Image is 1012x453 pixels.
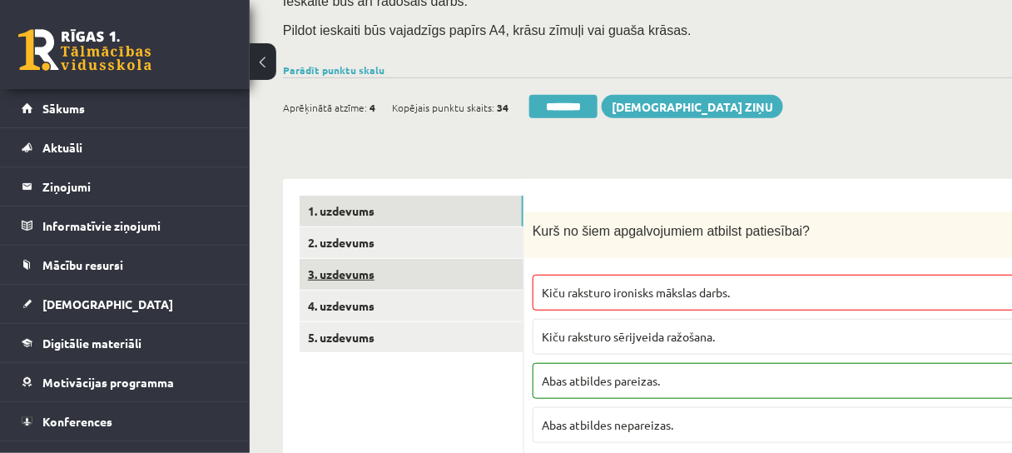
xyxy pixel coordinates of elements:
a: Rīgas 1. Tālmācības vidusskola [18,29,151,71]
body: Bagātinātā teksta redaktors, wiswyg-editor-47433920750500-1760120717-554 [17,17,616,34]
a: Mācību resursi [22,246,229,284]
body: Bagātinātā teksta redaktors, wiswyg-editor-47433920751280-1760120717-142 [17,17,616,34]
body: Bagātinātā teksta redaktors, wiswyg-editor-47433920750900-1760120717-483 [17,17,616,34]
body: Bagātinātā teksta redaktors, wiswyg-editor-47433920733120-1760120717-272 [17,17,616,34]
a: Informatīvie ziņojumi [22,207,229,245]
span: Kopējais punktu skaits: [392,95,494,120]
a: 5. uzdevums [300,322,523,353]
a: Ziņojumi [22,167,229,206]
span: 4 [370,95,375,120]
a: [DEMOGRAPHIC_DATA] [22,285,229,323]
a: Sākums [22,89,229,127]
span: Konferences [42,414,112,429]
body: Bagātinātā teksta redaktors, wiswyg-editor-47433920752100-1760120717-921 [17,17,616,34]
a: Aktuāli [22,128,229,167]
span: Kiču raksturo ironisks mākslas darbs. [542,285,730,300]
a: 1. uzdevums [300,196,523,226]
body: Bagātinātā teksta redaktors, wiswyg-editor-47433920752880-1760120717-426 [17,17,616,34]
a: 4. uzdevums [300,291,523,321]
a: 3. uzdevums [300,259,523,290]
body: Bagātinātā teksta redaktors, wiswyg-editor-47433920752500-1760120717-81 [17,17,616,34]
a: Konferences [22,402,229,441]
span: Abas atbildes nepareizas. [542,417,673,432]
body: Bagātinātā teksta redaktors, wiswyg-editor-47433920754020-1760120717-730 [17,17,616,34]
span: Kiču raksturo sērijveida ražošana. [542,329,715,344]
span: Digitālie materiāli [42,336,141,351]
span: Sākums [42,101,85,116]
body: Bagātinātā teksta redaktors, wiswyg-editor-47433920732660-1760120717-557 [17,17,616,34]
span: Mācību resursi [42,257,123,272]
a: Motivācijas programma [22,363,229,401]
body: Bagātinātā teksta redaktors, wiswyg-editor-47433920731820-1760120717-939 [17,17,616,34]
a: 2. uzdevums [300,227,523,258]
a: [DEMOGRAPHIC_DATA] ziņu [602,95,783,118]
span: Abas atbildes pareizas. [542,373,660,388]
span: Motivācijas programma [42,375,174,390]
span: Pildot ieskaiti būs vajadzīgs papīrs A4, krāsu zīmuļi vai guaša krāsas. [283,23,692,37]
a: Parādīt punktu skalu [283,63,384,77]
body: Bagātinātā teksta redaktors, wiswyg-editor-47433920753260-1760120717-234 [17,17,616,34]
span: [DEMOGRAPHIC_DATA] [42,296,173,311]
body: Bagātinātā teksta redaktors, wiswyg-editor-47433920749900-1760120717-566 [17,17,616,34]
span: Aprēķinātā atzīme: [283,95,367,120]
a: Digitālie materiāli [22,324,229,362]
legend: Informatīvie ziņojumi [42,207,229,245]
body: Bagātinātā teksta redaktors, wiswyg-editor-47433920732200-1760120717-236 [17,17,616,34]
span: 34 [497,95,508,120]
legend: Ziņojumi [42,167,229,206]
span: Aktuāli [42,140,82,155]
span: Kurš no šiem apgalvojumiem atbilst patiesībai? [533,224,811,238]
body: Bagātinātā teksta redaktors, wiswyg-editor-47433920751660-1760120717-486 [17,17,616,34]
body: Bagātinātā teksta redaktors, wiswyg-editor-47433920753640-1760120717-795 [17,17,616,34]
